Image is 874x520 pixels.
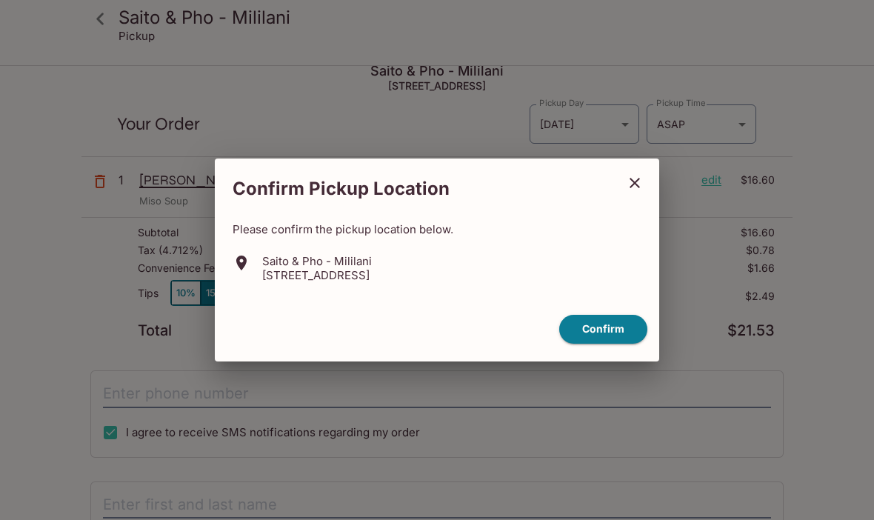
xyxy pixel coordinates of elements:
[233,222,641,236] p: Please confirm the pickup location below.
[616,164,653,201] button: close
[262,254,372,268] p: Saito & Pho - Mililani
[559,315,647,344] button: confirm
[262,268,372,282] p: [STREET_ADDRESS]
[215,170,616,207] h2: Confirm Pickup Location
